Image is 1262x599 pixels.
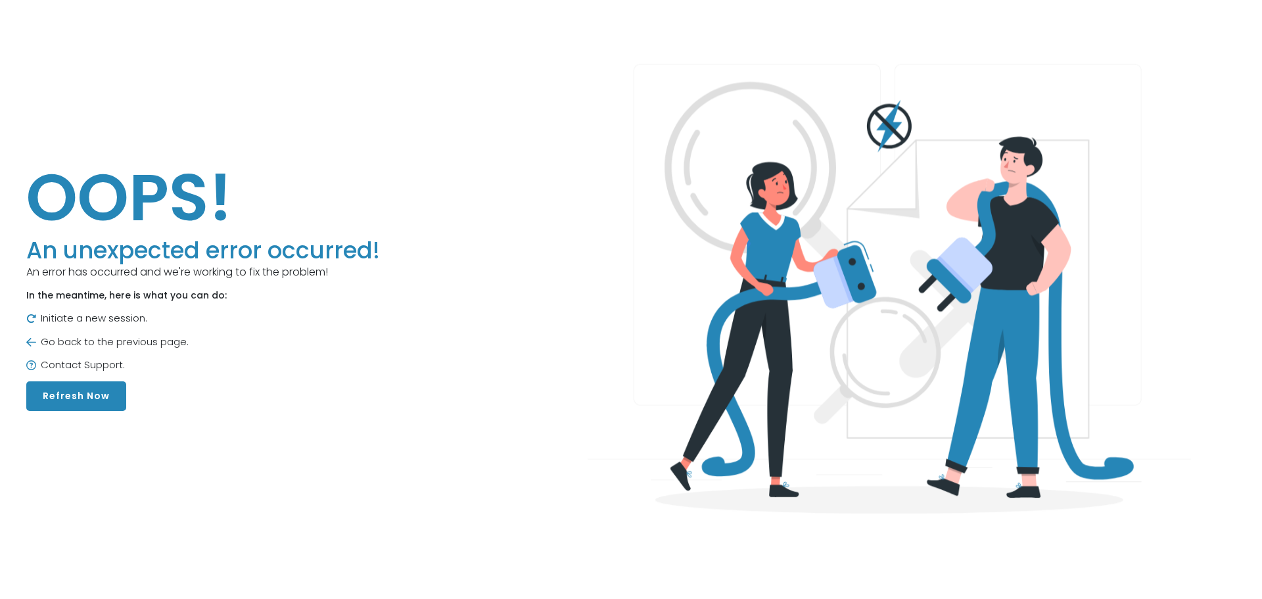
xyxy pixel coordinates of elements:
p: An error has occurred and we're working to fix the problem! [26,264,380,280]
p: Contact Support. [26,358,380,373]
p: In the meantime, here is what you can do: [26,289,380,302]
h3: An unexpected error occurred! [26,237,380,264]
p: Initiate a new session. [26,311,380,326]
button: Refresh Now [26,381,126,411]
p: Go back to the previous page. [26,335,380,350]
h1: OOPS! [26,158,380,237]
